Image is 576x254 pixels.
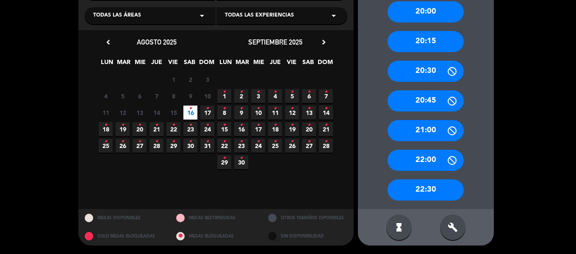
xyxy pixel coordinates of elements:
[99,122,113,136] span: 18
[388,150,464,171] div: 22:00
[170,227,262,246] div: MESAS BLOQUEADAS
[99,106,113,120] span: 11
[324,102,327,115] i: •
[200,89,214,103] span: 10
[217,155,231,169] span: 29
[200,139,214,153] span: 31
[302,122,316,136] span: 20
[170,209,262,227] div: MESAS RESTRINGIDAS
[248,38,302,46] span: septiembre 2025
[217,106,231,120] span: 8
[302,106,316,120] span: 13
[133,106,147,120] span: 13
[78,227,170,246] div: SOLO MESAS BLOQUEADAS
[138,118,141,132] i: •
[121,118,124,132] i: •
[166,73,180,87] span: 1
[257,85,260,99] i: •
[240,85,243,99] i: •
[223,118,226,132] i: •
[104,135,107,148] i: •
[219,57,233,71] span: LUN
[302,139,316,153] span: 27
[252,57,266,71] span: MIE
[183,122,197,136] span: 23
[268,122,282,136] span: 18
[217,122,231,136] span: 15
[133,122,147,136] span: 20
[235,57,249,71] span: MAR
[189,118,192,132] i: •
[206,135,209,148] i: •
[262,227,354,246] div: SIN DISPONIBILIDAD
[206,118,209,132] i: •
[285,57,299,71] span: VIE
[217,139,231,153] span: 22
[257,102,260,115] i: •
[329,11,339,21] i: arrow_drop_down
[268,106,282,120] span: 11
[251,89,265,103] span: 3
[99,139,113,153] span: 25
[394,222,404,232] i: hourglass_full
[251,139,265,153] span: 24
[166,89,180,103] span: 8
[388,1,464,22] div: 20:00
[172,135,175,148] i: •
[240,118,243,132] i: •
[274,118,277,132] i: •
[234,122,248,136] span: 16
[274,102,277,115] i: •
[234,89,248,103] span: 2
[307,85,310,99] i: •
[240,151,243,165] i: •
[262,209,354,227] div: OTROS TAMAÑOS DIPONIBLES
[206,102,209,115] i: •
[234,155,248,169] span: 30
[257,135,260,148] i: •
[223,85,226,99] i: •
[133,57,147,71] span: MIE
[172,118,175,132] i: •
[217,89,231,103] span: 1
[104,118,107,132] i: •
[225,11,294,20] span: Todas las experiencias
[116,57,130,71] span: MAR
[302,89,316,103] span: 6
[251,106,265,120] span: 10
[100,57,114,71] span: LUN
[150,106,163,120] span: 14
[448,222,458,232] i: build
[307,118,310,132] i: •
[121,135,124,148] i: •
[274,85,277,99] i: •
[78,209,170,227] div: MESAS DISPONIBLES
[285,139,299,153] span: 26
[301,57,315,71] span: SAB
[183,89,197,103] span: 9
[104,38,113,47] i: chevron_left
[155,118,158,132] i: •
[150,139,163,153] span: 28
[319,106,333,120] span: 14
[197,11,207,21] i: arrow_drop_down
[388,61,464,82] div: 20:30
[274,135,277,148] i: •
[234,106,248,120] span: 9
[268,89,282,103] span: 4
[285,122,299,136] span: 19
[93,11,141,20] span: Todas las áreas
[116,139,130,153] span: 26
[116,89,130,103] span: 5
[183,139,197,153] span: 30
[291,85,294,99] i: •
[319,38,328,47] i: chevron_right
[116,122,130,136] span: 19
[268,139,282,153] span: 25
[166,122,180,136] span: 22
[150,57,163,71] span: JUE
[150,122,163,136] span: 21
[183,106,197,120] span: 16
[183,57,197,71] span: SAB
[150,89,163,103] span: 7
